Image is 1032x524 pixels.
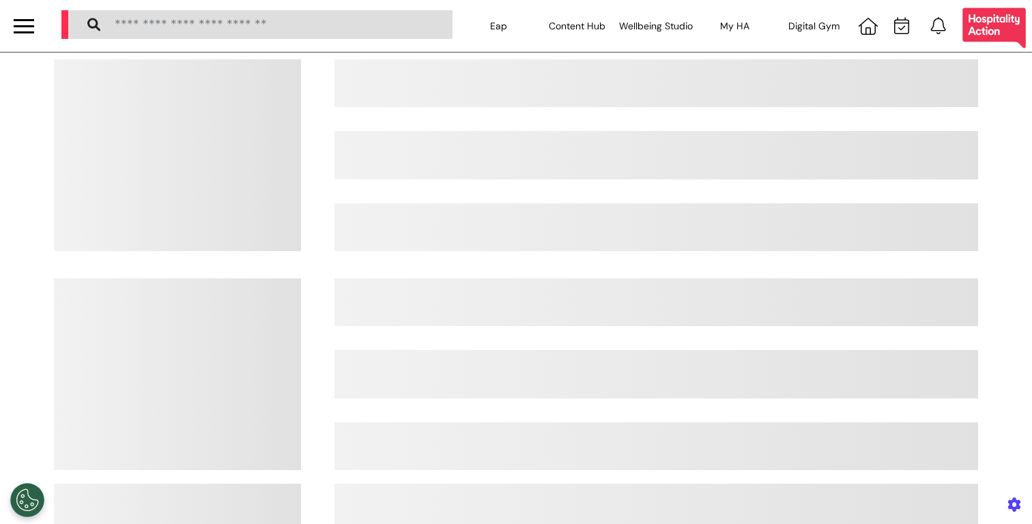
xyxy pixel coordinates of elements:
[538,7,617,45] div: Content Hub
[617,7,696,45] div: Wellbeing Studio
[696,7,775,45] div: My HA
[775,7,854,45] div: Digital Gym
[10,483,44,517] button: Open Preferences
[459,7,539,45] div: Eap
